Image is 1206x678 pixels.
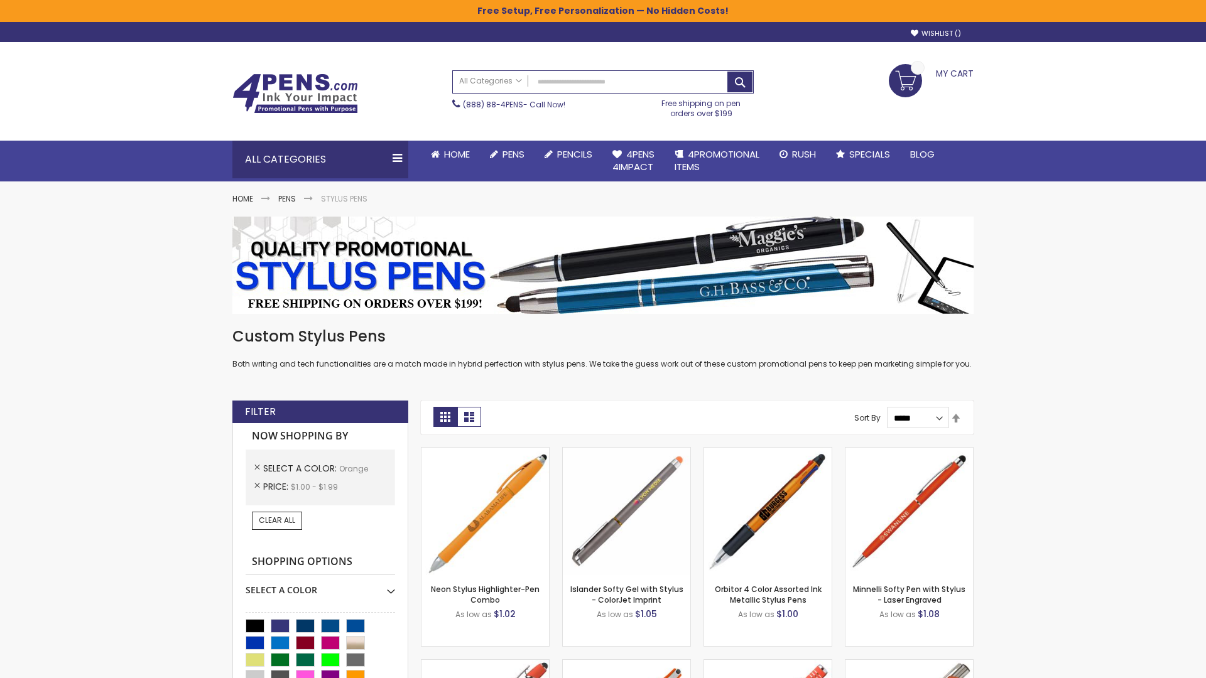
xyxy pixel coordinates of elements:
[246,575,395,596] div: Select A Color
[433,407,457,427] strong: Grid
[853,584,965,605] a: Minnelli Softy Pen with Stylus - Laser Engraved
[563,448,690,575] img: Islander Softy Gel with Stylus - ColorJet Imprint-Orange
[263,462,339,475] span: Select A Color
[704,448,832,575] img: Orbitor 4 Color Assorted Ink Metallic Stylus Pens-Orange
[597,609,633,620] span: As low as
[563,659,690,670] a: Avendale Velvet Touch Stylus Gel Pen-Orange
[444,148,470,161] span: Home
[459,76,522,86] span: All Categories
[570,584,683,605] a: Islander Softy Gel with Stylus - ColorJet Imprint
[232,141,408,178] div: All Categories
[252,512,302,529] a: Clear All
[854,412,881,423] label: Sort By
[421,141,480,168] a: Home
[675,148,759,173] span: 4PROMOTIONAL ITEMS
[463,99,565,110] span: - Call Now!
[845,448,973,575] img: Minnelli Softy Pen with Stylus - Laser Engraved-Orange
[826,141,900,168] a: Specials
[480,141,535,168] a: Pens
[455,609,492,620] span: As low as
[715,584,822,605] a: Orbitor 4 Color Assorted Ink Metallic Stylus Pens
[232,73,358,114] img: 4Pens Custom Pens and Promotional Products
[421,659,549,670] a: 4P-MS8B-Orange
[563,447,690,458] a: Islander Softy Gel with Stylus - ColorJet Imprint-Orange
[665,141,769,181] a: 4PROMOTIONALITEMS
[291,482,338,492] span: $1.00 - $1.99
[738,609,774,620] span: As low as
[602,141,665,181] a: 4Pens4impact
[421,448,549,575] img: Neon Stylus Highlighter-Pen Combo-Orange
[321,193,367,204] strong: Stylus Pens
[431,584,540,605] a: Neon Stylus Highlighter-Pen Combo
[245,405,276,419] strong: Filter
[246,549,395,576] strong: Shopping Options
[232,193,253,204] a: Home
[879,609,916,620] span: As low as
[503,148,524,161] span: Pens
[704,659,832,670] a: Marin Softy Pen with Stylus - Laser Engraved-Orange
[535,141,602,168] a: Pencils
[918,608,940,620] span: $1.08
[900,141,945,168] a: Blog
[910,148,935,161] span: Blog
[845,447,973,458] a: Minnelli Softy Pen with Stylus - Laser Engraved-Orange
[612,148,655,173] span: 4Pens 4impact
[421,447,549,458] a: Neon Stylus Highlighter-Pen Combo-Orange
[911,29,961,38] a: Wishlist
[776,608,798,620] span: $1.00
[704,447,832,458] a: Orbitor 4 Color Assorted Ink Metallic Stylus Pens-Orange
[263,480,291,493] span: Price
[494,608,516,620] span: $1.02
[635,608,657,620] span: $1.05
[849,148,890,161] span: Specials
[845,659,973,670] a: Tres-Chic Softy Brights with Stylus Pen - Laser-Orange
[339,463,368,474] span: Orange
[463,99,523,110] a: (888) 88-4PENS
[557,148,592,161] span: Pencils
[259,515,295,525] span: Clear All
[246,423,395,449] strong: Now Shopping by
[649,94,754,119] div: Free shipping on pen orders over $199
[278,193,296,204] a: Pens
[232,326,974,347] h1: Custom Stylus Pens
[232,326,974,370] div: Both writing and tech functionalities are a match made in hybrid perfection with stylus pens. We ...
[232,217,974,314] img: Stylus Pens
[792,148,816,161] span: Rush
[769,141,826,168] a: Rush
[453,71,528,92] a: All Categories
